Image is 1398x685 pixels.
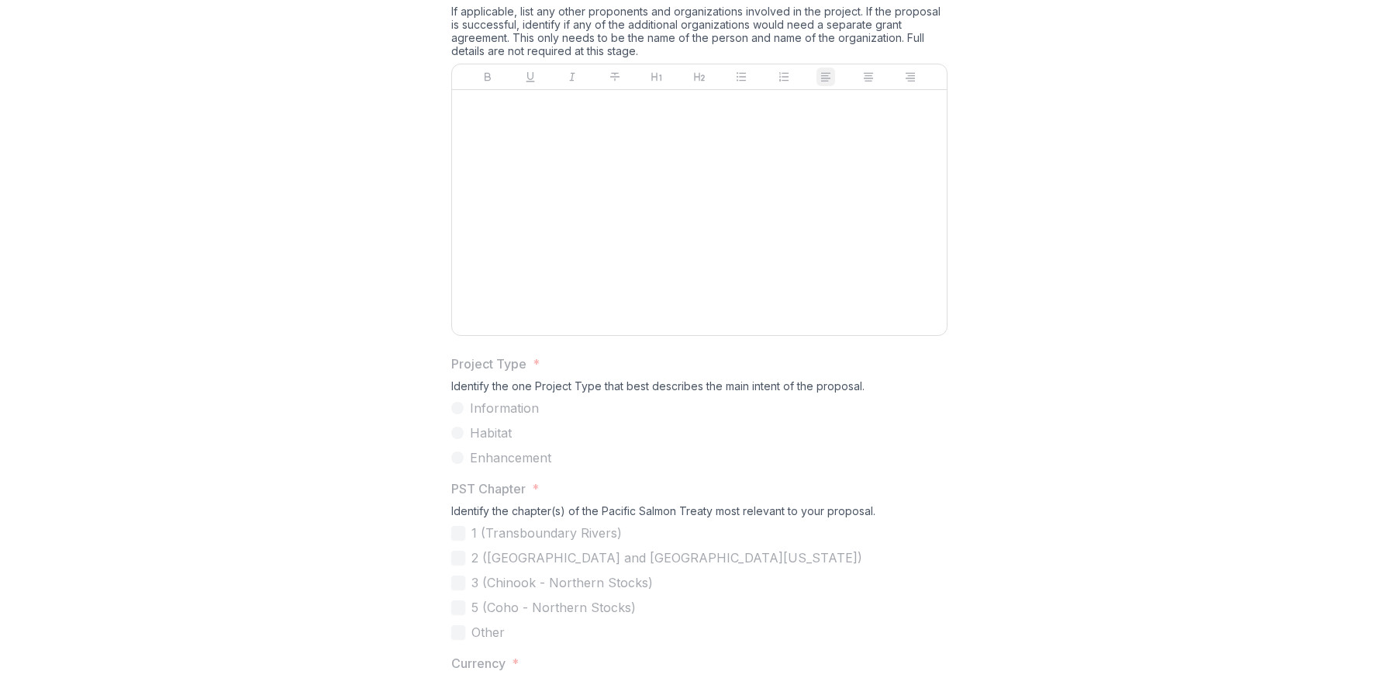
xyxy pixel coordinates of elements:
span: 3 (Chinook - Northern Stocks) [471,573,653,592]
p: PST Chapter [451,479,526,498]
div: If applicable, list any other proponents and organizations involved in the project. If the propos... [451,5,948,64]
div: Identify the chapter(s) of the Pacific Salmon Treaty most relevant to your proposal. [451,504,948,524]
span: 1 (Transboundary Rivers) [471,524,622,542]
span: 2 ([GEOGRAPHIC_DATA] and [GEOGRAPHIC_DATA][US_STATE]) [471,548,862,567]
button: Align Right [901,67,920,86]
button: Bullet List [732,67,751,86]
span: Information [470,399,539,417]
button: Heading 1 [647,67,666,86]
span: Enhancement [470,448,551,467]
button: Heading 2 [690,67,709,86]
span: Habitat [470,424,512,442]
p: Project Type [451,355,526,373]
span: 5 (Coho - Northern Stocks) [471,598,636,617]
button: Underline [521,67,540,86]
div: Identify the one Project Type that best describes the main intent of the proposal. [451,379,948,399]
p: Currency [451,654,506,673]
button: Align Center [859,67,878,86]
button: Italicize [563,67,582,86]
button: Bold [478,67,497,86]
button: Strike [606,67,624,86]
button: Ordered List [775,67,793,86]
button: Align Left [816,67,835,86]
span: Other [471,623,505,642]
